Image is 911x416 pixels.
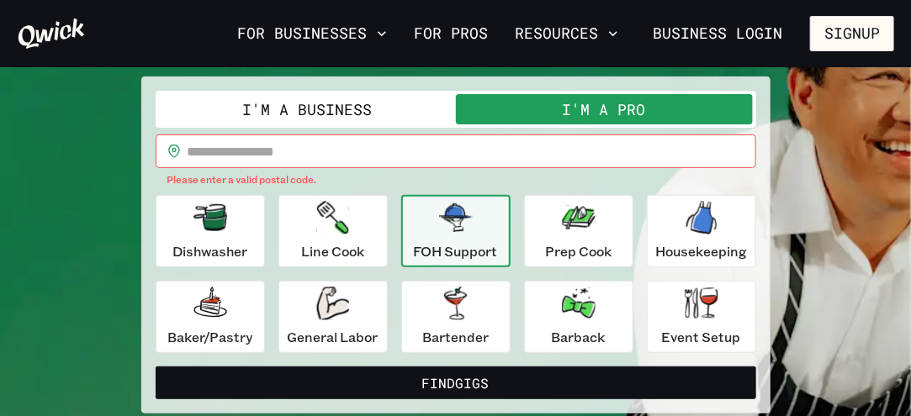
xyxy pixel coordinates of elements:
[414,241,498,261] p: FOH Support
[552,327,606,347] p: Barback
[159,94,456,124] button: I'm a Business
[401,281,511,353] button: Bartender
[524,195,633,267] button: Prep Cook
[456,94,753,124] button: I'm a Pro
[172,241,247,261] p: Dishwasher
[301,241,364,261] p: Line Cook
[524,281,633,353] button: Barback
[156,366,756,400] button: FindGigs
[647,281,756,353] button: Event Setup
[167,327,252,347] p: Baker/Pastry
[508,19,625,48] button: Resources
[278,281,388,353] button: General Labor
[655,241,747,261] p: Housekeeping
[407,19,495,48] a: For Pros
[662,327,741,347] p: Event Setup
[401,195,511,267] button: FOH Support
[545,241,612,261] p: Prep Cook
[810,16,894,51] button: Signup
[156,195,265,267] button: Dishwasher
[156,281,265,353] button: Baker/Pastry
[422,327,489,347] p: Bartender
[278,195,388,267] button: Line Cook
[647,195,756,267] button: Housekeeping
[638,16,797,51] a: Business Login
[288,327,379,347] p: General Labor
[167,171,744,188] p: Please enter a valid postal code.
[230,19,394,48] button: For Businesses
